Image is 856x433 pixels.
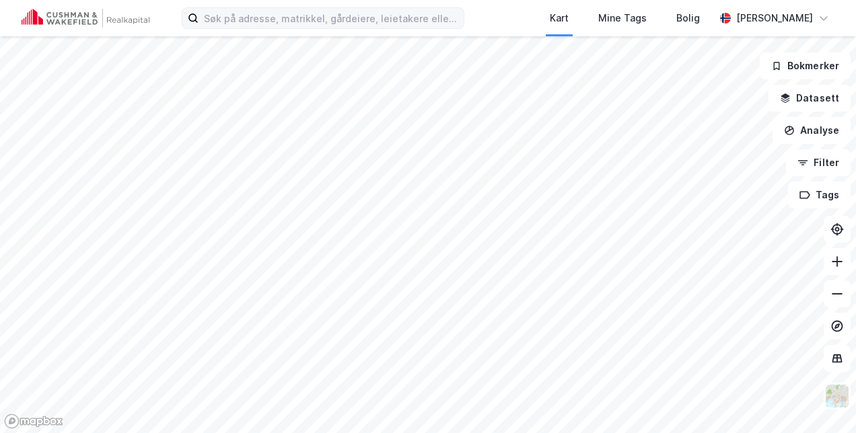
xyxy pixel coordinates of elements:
div: Mine Tags [598,10,647,26]
img: cushman-wakefield-realkapital-logo.202ea83816669bd177139c58696a8fa1.svg [22,9,149,28]
div: [PERSON_NAME] [736,10,813,26]
div: Kart [550,10,569,26]
input: Søk på adresse, matrikkel, gårdeiere, leietakere eller personer [199,8,464,28]
div: Bolig [676,10,700,26]
iframe: Chat Widget [789,368,856,433]
div: Kontrollprogram for chat [789,368,856,433]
